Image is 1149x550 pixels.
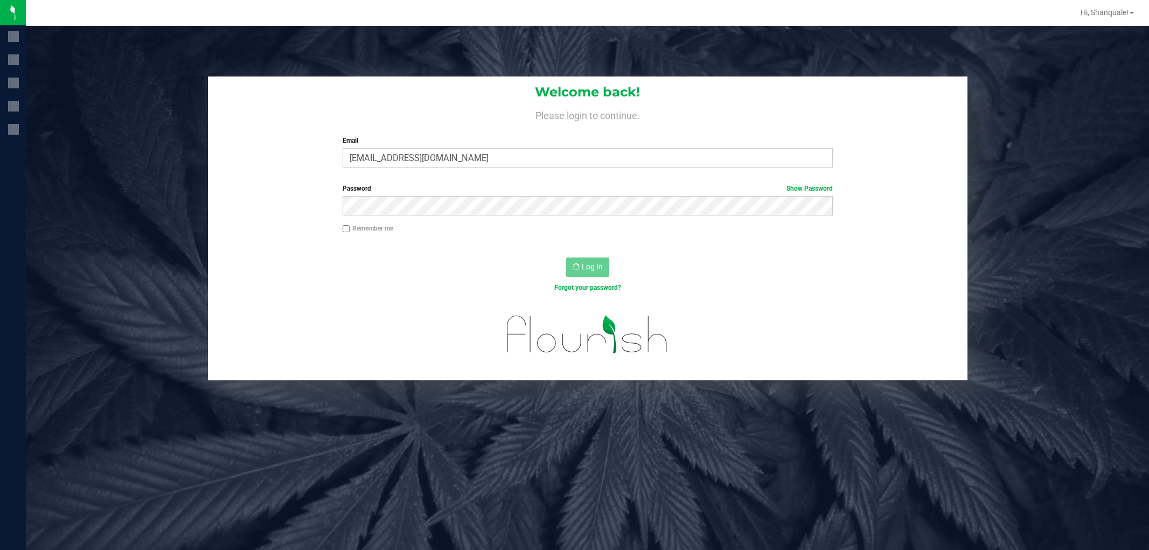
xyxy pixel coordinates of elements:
h4: Please login to continue. [208,108,967,121]
span: Password [343,185,371,192]
label: Remember me [343,224,393,233]
input: Remember me [343,225,350,233]
a: Forgot your password? [554,284,621,291]
span: Log In [582,262,603,271]
button: Log In [566,257,609,277]
span: Hi, Shanquale! [1081,8,1129,17]
label: Email [343,136,833,145]
img: flourish_logo.svg [492,304,683,365]
a: Show Password [786,185,833,192]
h1: Welcome back! [208,85,967,99]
